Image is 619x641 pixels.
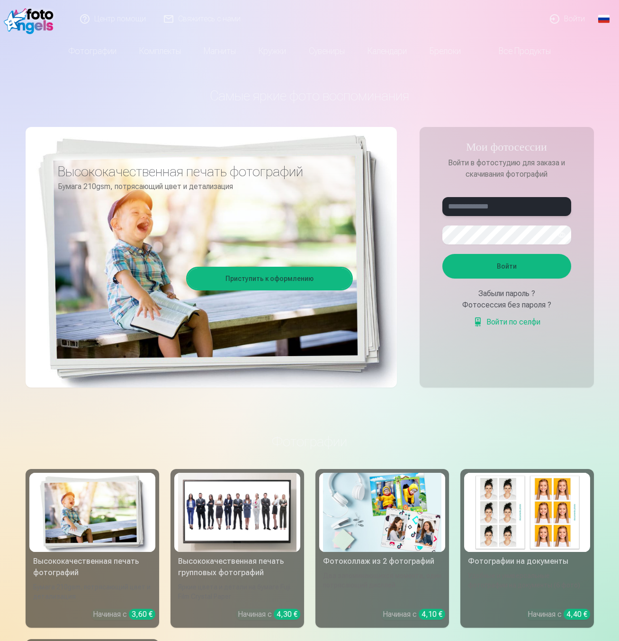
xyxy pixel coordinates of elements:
[528,609,590,620] div: Начиная с
[315,469,449,628] a: Фотоколлаж из 2 фотографийФотоколлаж из 2 фотографийДва запоминающихся момента, один потрясающий ...
[57,38,128,64] a: Фотографии
[433,140,581,157] h4: Мои фотосессии
[383,609,445,620] div: Начиная с
[319,556,445,567] div: Фотоколлаж из 2 фотографий
[29,582,155,601] div: Бумага 210gsm, потрясающий цвет и детализация
[33,473,152,552] img: Высококачественная печать фотографий
[188,268,351,289] a: Приступить к оформлению
[128,38,192,64] a: Комплекты
[274,609,300,620] div: 4,30 €
[4,4,58,34] img: /fa1
[58,163,346,180] h3: Высококачественная печать фотографий
[473,316,540,328] a: Войти по селфи
[442,254,571,279] button: Войти
[297,38,356,64] a: Сувениры
[238,609,300,620] div: Начиная с
[247,38,297,64] a: Кружки
[26,469,159,628] a: Высококачественная печать фотографийВысококачественная печать фотографийБумага 210gsm, потрясающи...
[58,180,346,193] p: Бумага 210gsm, потрясающий цвет и детализация
[26,87,594,104] h1: Самые яркие фото воспоминания
[33,433,586,450] h3: Фотографии
[129,609,155,620] div: 3,60 €
[472,38,562,64] a: Все продукты
[464,571,590,601] div: Удобные и универсальные фотографии на документы (6 фото)
[418,38,472,64] a: Брелоки
[192,38,247,64] a: Магниты
[356,38,418,64] a: Календари
[319,571,445,601] div: Два запоминающихся момента, один потрясающий дисплей
[464,556,590,567] div: Фотографии на документы
[170,469,304,628] a: Высококачественная печать групповых фотографийВысококачественная печать групповых фотографийЯркие...
[323,473,441,552] img: Фотоколлаж из 2 фотографий
[442,288,571,299] div: Забыли пароль ?
[442,299,571,311] div: Фотосессия без пароля ?
[460,469,594,628] a: Фотографии на документыФотографии на документыУдобные и универсальные фотографии на документы (6 ...
[419,609,445,620] div: 4,10 €
[174,556,300,578] div: Высококачественная печать групповых фотографий
[29,556,155,578] div: Высококачественная печать фотографий
[433,157,581,180] p: Войти в фотостудию для заказа и скачивания фотографий
[174,582,300,601] div: Яркие цвета и детали на бумаге Fuji Film Crystal Paper
[564,609,590,620] div: 4,40 €
[178,473,296,552] img: Высококачественная печать групповых фотографий
[468,473,586,552] img: Фотографии на документы
[93,609,155,620] div: Начиная с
